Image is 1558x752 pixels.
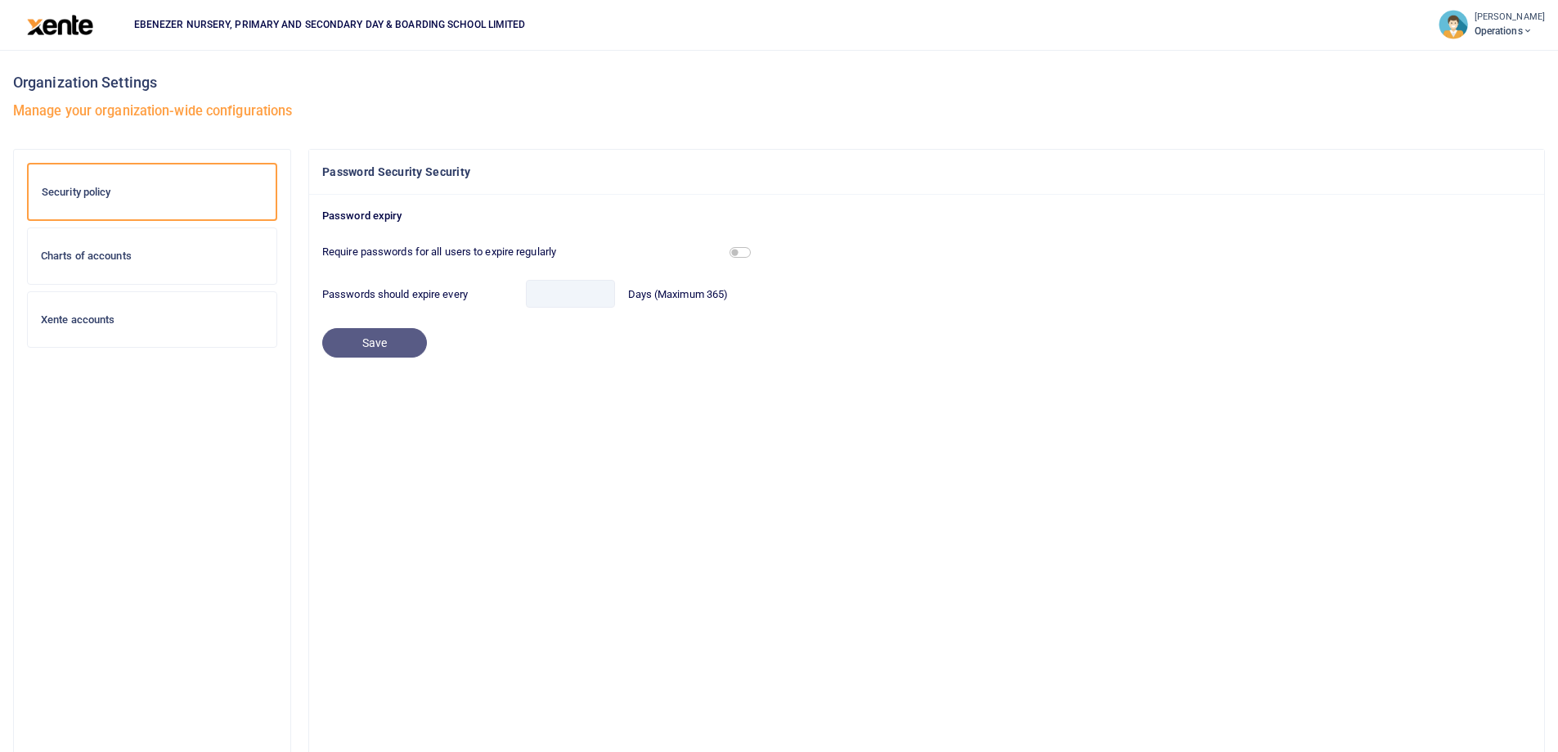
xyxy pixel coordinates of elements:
h6: Xente accounts [41,313,263,326]
a: Security policy [27,163,277,222]
h4: Password Security Security [322,163,1531,181]
p: Password expiry [322,208,1531,225]
a: profile-user [PERSON_NAME] Operations [1439,10,1545,39]
h3: Organization Settings [13,70,1545,95]
h6: Charts of accounts [41,250,263,263]
a: logo-large logo-large [27,18,93,30]
label: Passwords should expire every [322,286,468,303]
img: logo-large [27,15,93,35]
img: profile-user [1439,10,1468,39]
span: Operations [1475,24,1545,38]
label: Require passwords for all users to expire regularly [316,244,723,260]
h6: Security policy [42,186,263,199]
label: Days (Maximum 365) [628,286,729,303]
span: EBENEZER NURSERY, PRIMARY AND SECONDARY DAY & BOARDING SCHOOL LIMITED [128,17,532,32]
small: [PERSON_NAME] [1475,11,1545,25]
a: Xente accounts [27,291,277,349]
h5: Manage your organization-wide configurations [13,103,1545,119]
a: Charts of accounts [27,227,277,285]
